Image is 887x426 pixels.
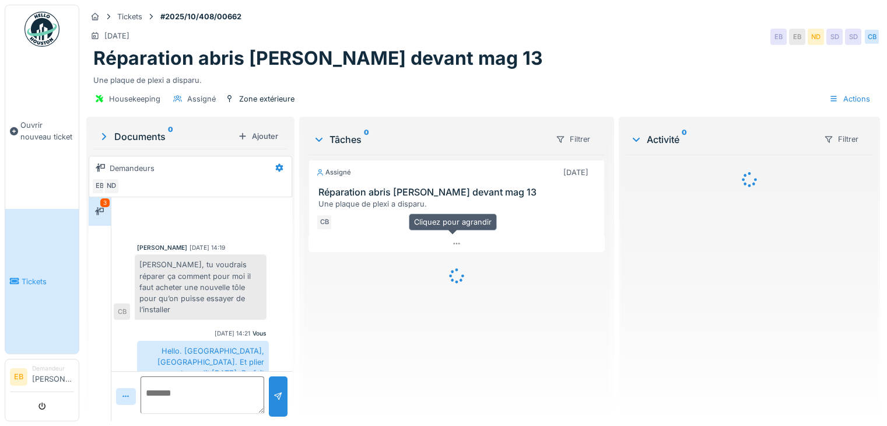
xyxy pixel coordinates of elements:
div: EB [770,29,787,45]
div: Activité [630,132,814,146]
sup: 0 [168,130,173,144]
div: ND [103,178,120,194]
h1: Réparation abris [PERSON_NAME] devant mag 13 [93,47,543,69]
div: ND [808,29,824,45]
span: Tickets [22,276,74,287]
div: Demandeur [32,364,74,373]
div: Tâches [313,132,546,146]
div: Zone extérieure [239,93,295,104]
div: Assigné [187,93,216,104]
div: [PERSON_NAME] [137,243,187,252]
div: Cliquez pour agrandir [409,214,497,231]
div: Tickets [117,11,142,22]
div: Filtrer [551,131,595,148]
li: [PERSON_NAME] [32,364,74,389]
div: CB [316,214,332,231]
div: Hello. [GEOGRAPHIC_DATA], [GEOGRAPHIC_DATA]. Et plier comme tu as dit [DATE]. Parfait pour moi. E... [137,341,269,406]
li: EB [10,368,27,386]
div: [DATE] 14:19 [190,243,225,252]
a: EB Demandeur[PERSON_NAME] [10,364,74,392]
a: Ouvrir nouveau ticket [5,53,79,209]
div: Documents [98,130,233,144]
div: Une plaque de plexi a disparu. [318,198,599,209]
h3: Réparation abris [PERSON_NAME] devant mag 13 [318,187,599,198]
span: Ouvrir nouveau ticket [20,120,74,142]
div: Demandeurs [110,163,155,174]
sup: 0 [364,132,369,146]
div: [DATE] [104,30,129,41]
a: Tickets [5,209,79,354]
div: Une plaque de plexi a disparu. [93,70,873,86]
div: Assigné [316,167,351,177]
div: [DATE] 14:21 [215,329,250,338]
div: CB [864,29,880,45]
div: Filtrer [819,131,864,148]
div: SD [845,29,861,45]
div: CB [114,303,130,320]
sup: 0 [682,132,687,146]
div: [PERSON_NAME], tu voudrais réparer ça comment pour moi il faut acheter une nouvelle tôle pour qu’... [135,254,267,320]
div: EB [92,178,108,194]
div: Vous [253,329,267,338]
strong: #2025/10/408/00662 [156,11,246,22]
div: Actions [824,90,875,107]
img: Badge_color-CXgf-gQk.svg [24,12,59,47]
div: 3 [100,198,110,207]
div: Housekeeping [109,93,160,104]
div: [DATE] [563,167,588,178]
div: EB [789,29,805,45]
div: SD [826,29,843,45]
div: Ajouter [233,128,283,144]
